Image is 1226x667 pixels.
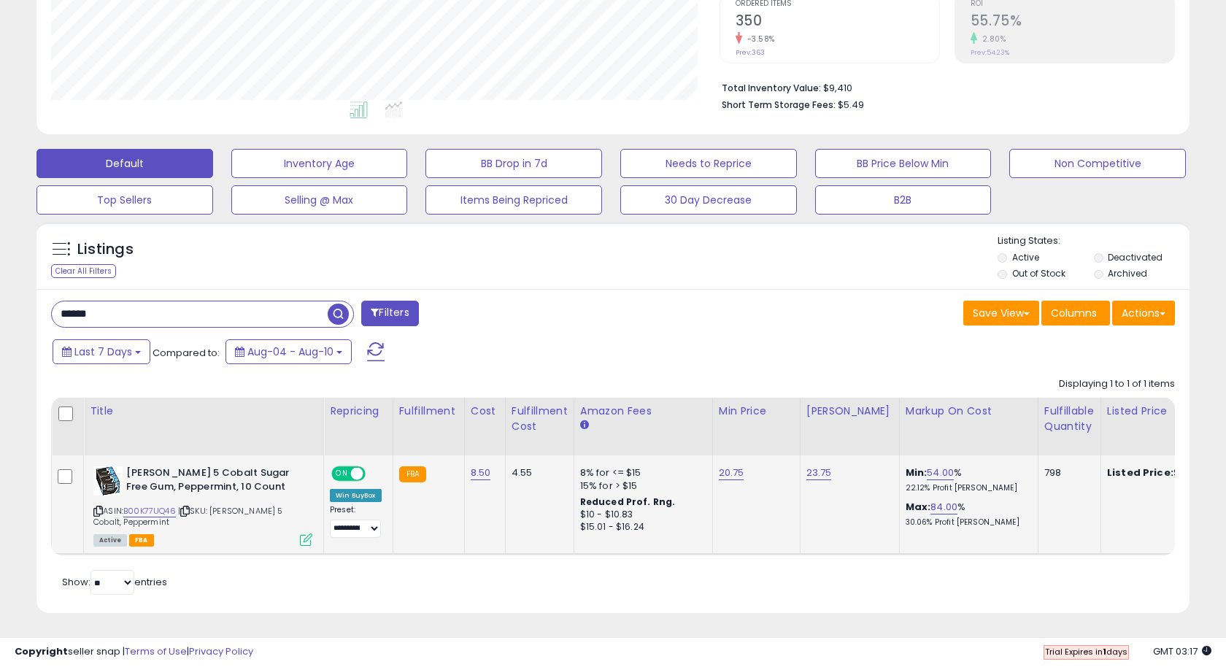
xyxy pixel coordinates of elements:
span: Trial Expires in days [1045,646,1127,658]
div: Fulfillable Quantity [1044,404,1095,434]
span: $5.49 [838,98,864,112]
div: % [906,466,1027,493]
a: 84.00 [930,500,957,514]
a: B00K77UQ46 [123,505,176,517]
span: Show: entries [62,575,167,589]
div: Win BuyBox [330,489,382,502]
label: Archived [1108,267,1147,279]
span: Compared to: [153,346,220,360]
b: Total Inventory Value: [722,82,821,94]
b: Min: [906,466,928,479]
small: Prev: 54.23% [971,48,1009,57]
button: Items Being Repriced [425,185,602,215]
a: Privacy Policy [189,644,253,658]
b: [PERSON_NAME] 5 Cobalt Sugar Free Gum, Peppermint, 10 Count [126,466,304,497]
button: BB Drop in 7d [425,149,602,178]
label: Active [1012,251,1039,263]
button: Aug-04 - Aug-10 [225,339,352,364]
div: 15% for > $15 [580,479,701,493]
span: Aug-04 - Aug-10 [247,344,334,359]
th: The percentage added to the cost of goods (COGS) that forms the calculator for Min & Max prices. [899,398,1038,455]
button: BB Price Below Min [815,149,992,178]
div: $15.01 - $16.24 [580,521,701,533]
div: Title [90,404,317,419]
p: 30.06% Profit [PERSON_NAME] [906,517,1027,528]
button: 30 Day Decrease [620,185,797,215]
a: 8.50 [471,466,491,480]
span: All listings currently available for purchase on Amazon [93,534,127,547]
label: Out of Stock [1012,267,1065,279]
button: Inventory Age [231,149,408,178]
button: Needs to Reprice [620,149,797,178]
button: Non Competitive [1009,149,1186,178]
div: Fulfillment Cost [512,404,568,434]
button: Default [36,149,213,178]
div: $10 - $10.83 [580,509,701,521]
img: 51WF8x6sddL._SL40_.jpg [93,466,123,496]
button: Filters [361,301,418,326]
div: Markup on Cost [906,404,1032,419]
div: Displaying 1 to 1 of 1 items [1059,377,1175,391]
span: OFF [363,468,387,480]
a: 23.75 [806,466,832,480]
b: Reduced Prof. Rng. [580,496,676,508]
div: Min Price [719,404,794,419]
div: Fulfillment [399,404,458,419]
b: Listed Price: [1107,466,1173,479]
small: FBA [399,466,426,482]
span: ON [333,468,351,480]
div: Repricing [330,404,387,419]
h5: Listings [77,239,134,260]
a: 54.00 [927,466,954,480]
h2: 350 [736,12,939,32]
button: Selling @ Max [231,185,408,215]
button: B2B [815,185,992,215]
button: Last 7 Days [53,339,150,364]
button: Top Sellers [36,185,213,215]
span: FBA [129,534,154,547]
div: ASIN: [93,466,312,544]
div: 4.55 [512,466,563,479]
h2: 55.75% [971,12,1174,32]
b: Max: [906,500,931,514]
li: $9,410 [722,78,1164,96]
div: % [906,501,1027,528]
span: | SKU: [PERSON_NAME] 5 Cobalt, Peppermint [93,505,283,527]
b: 1 [1103,646,1106,658]
span: 2025-08-18 03:17 GMT [1153,644,1211,658]
small: Prev: 363 [736,48,765,57]
div: Clear All Filters [51,264,116,278]
button: Save View [963,301,1039,325]
label: Deactivated [1108,251,1163,263]
span: Last 7 Days [74,344,132,359]
a: Terms of Use [125,644,187,658]
b: Short Term Storage Fees: [722,99,836,111]
div: Preset: [330,505,382,538]
strong: Copyright [15,644,68,658]
div: seller snap | | [15,645,253,659]
div: Amazon Fees [580,404,706,419]
button: Actions [1112,301,1175,325]
div: 798 [1044,466,1090,479]
p: Listing States: [998,234,1189,248]
div: [PERSON_NAME] [806,404,893,419]
small: -3.58% [742,34,775,45]
p: 22.12% Profit [PERSON_NAME] [906,483,1027,493]
div: 8% for <= $15 [580,466,701,479]
small: 2.80% [977,34,1006,45]
button: Columns [1041,301,1110,325]
div: Cost [471,404,499,419]
span: Columns [1051,306,1097,320]
a: 20.75 [719,466,744,480]
small: Amazon Fees. [580,419,589,432]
